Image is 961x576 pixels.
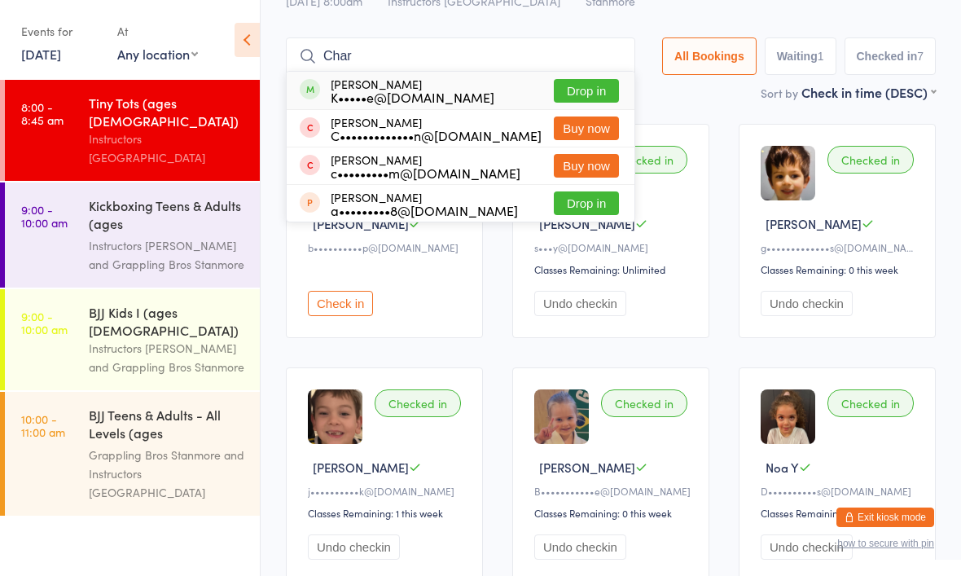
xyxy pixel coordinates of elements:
button: Undo checkin [761,291,853,316]
div: Checked in [827,389,914,417]
div: Classes Remaining: 0 this week [534,506,692,520]
img: image1748941816.png [534,389,589,444]
div: Checked in [601,146,687,174]
div: C•••••••••••••n@[DOMAIN_NAME] [331,129,542,142]
button: Buy now [554,117,619,140]
div: Instructors [GEOGRAPHIC_DATA] [89,130,246,167]
a: 8:00 -8:45 amTiny Tots (ages [DEMOGRAPHIC_DATA])Instructors [GEOGRAPHIC_DATA] [5,80,260,181]
div: K•••••e@[DOMAIN_NAME] [331,90,494,103]
button: Check in [308,291,373,316]
div: j••••••••••k@[DOMAIN_NAME] [308,484,466,498]
div: c•••••••••m@[DOMAIN_NAME] [331,166,520,179]
div: Kickboxing Teens & Adults (ages [DEMOGRAPHIC_DATA]+) [89,196,246,236]
button: Drop in [554,191,619,215]
div: BJJ Kids I (ages [DEMOGRAPHIC_DATA]) [89,303,246,339]
time: 9:00 - 10:00 am [21,310,68,336]
label: Sort by [761,85,798,101]
div: Checked in [375,389,461,417]
a: 9:00 -10:00 amKickboxing Teens & Adults (ages [DEMOGRAPHIC_DATA]+)Instructors [PERSON_NAME] and G... [5,182,260,288]
div: D••••••••••s@[DOMAIN_NAME] [761,484,919,498]
input: Search [286,37,635,75]
div: At [117,18,198,45]
div: Classes Remaining: 0 this week [761,262,919,276]
img: image1746604786.png [761,389,815,444]
a: [DATE] [21,45,61,63]
span: Noa Y [766,459,799,476]
button: how to secure with pin [837,538,934,549]
button: All Bookings [662,37,757,75]
button: Undo checkin [761,534,853,560]
time: 8:00 - 8:45 am [21,100,64,126]
button: Exit kiosk mode [836,508,934,527]
div: Tiny Tots (ages [DEMOGRAPHIC_DATA]) [89,94,246,130]
div: [PERSON_NAME] [331,153,520,179]
img: image1757731170.png [308,389,362,444]
button: Undo checkin [534,534,626,560]
a: 9:00 -10:00 amBJJ Kids I (ages [DEMOGRAPHIC_DATA])Instructors [PERSON_NAME] and Grappling Bros St... [5,289,260,390]
span: [PERSON_NAME] [313,215,409,232]
a: 10:00 -11:00 amBJJ Teens & Adults - All Levels (ages [DEMOGRAPHIC_DATA]+)Grappling Bros Stanmore ... [5,392,260,516]
div: g•••••••••••••s@[DOMAIN_NAME] [761,240,919,254]
div: Any location [117,45,198,63]
button: Checked in7 [845,37,937,75]
div: Checked in [827,146,914,174]
div: [PERSON_NAME] [331,116,542,142]
div: 1 [818,50,824,63]
div: Instructors [PERSON_NAME] and Grappling Bros Stanmore [89,236,246,274]
div: Instructors [PERSON_NAME] and Grappling Bros Stanmore [89,339,246,376]
button: Drop in [554,79,619,103]
div: [PERSON_NAME] [331,191,518,217]
div: 7 [917,50,924,63]
div: Checked in [601,389,687,417]
button: Waiting1 [765,37,836,75]
button: Undo checkin [534,291,626,316]
div: a•••••••••8@[DOMAIN_NAME] [331,204,518,217]
div: Classes Remaining: Unlimited [534,262,692,276]
div: BJJ Teens & Adults - All Levels (ages [DEMOGRAPHIC_DATA]+) [89,406,246,446]
time: 10:00 - 11:00 am [21,412,65,438]
div: [PERSON_NAME] [331,77,494,103]
time: 9:00 - 10:00 am [21,203,68,229]
div: Events for [21,18,101,45]
div: b••••••••••p@[DOMAIN_NAME] [308,240,466,254]
div: B•••••••••••e@[DOMAIN_NAME] [534,484,692,498]
button: Buy now [554,154,619,178]
div: s•••y@[DOMAIN_NAME] [534,240,692,254]
div: Classes Remaining: 1 this week [761,506,919,520]
img: image1754088219.png [761,146,815,200]
span: [PERSON_NAME] [766,215,862,232]
span: [PERSON_NAME] [539,459,635,476]
button: Undo checkin [308,534,400,560]
div: Grappling Bros Stanmore and Instructors [GEOGRAPHIC_DATA] [89,446,246,502]
span: [PERSON_NAME] [539,215,635,232]
span: [PERSON_NAME] [313,459,409,476]
div: Check in time (DESC) [801,83,936,101]
div: Classes Remaining: 1 this week [308,506,466,520]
